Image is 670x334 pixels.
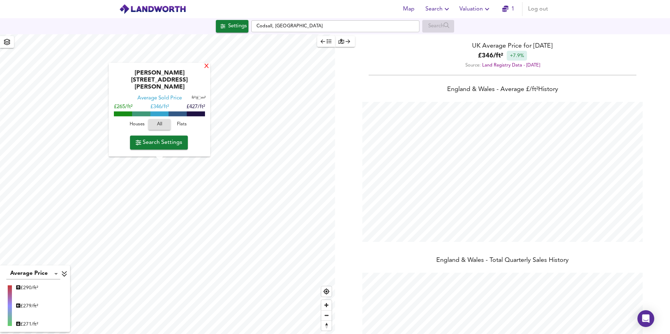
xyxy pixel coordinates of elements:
[216,20,248,33] button: Settings
[186,105,205,110] span: £427/ft²
[16,284,38,291] div: £ 290/ft²
[423,2,454,16] button: Search
[457,2,494,16] button: Valuation
[335,85,670,95] div: England & Wales - Average £/ ft² History
[16,302,38,309] div: £ 279/ft²
[171,119,193,130] button: Flats
[172,121,191,129] span: Flats
[525,2,551,16] button: Log out
[422,20,454,33] div: Enable a Source before running a Search
[201,96,206,100] span: m²
[192,96,196,100] span: ft²
[507,51,527,61] div: +7.9%
[204,63,210,70] div: X
[335,61,670,70] div: Source:
[321,320,331,330] button: Reset bearing to north
[528,4,548,14] span: Log out
[335,256,670,266] div: England & Wales - Total Quarterly Sales History
[112,70,207,95] div: [PERSON_NAME][STREET_ADDRESS][PERSON_NAME]
[321,310,331,320] button: Zoom out
[478,51,503,61] b: £ 346 / ft²
[216,20,248,33] div: Click to configure Search Settings
[637,310,654,327] div: Open Intercom Messenger
[228,22,247,31] div: Settings
[400,4,417,14] span: Map
[497,2,519,16] button: 1
[502,4,514,14] a: 1
[321,300,331,310] button: Zoom in
[16,321,38,328] div: £ 271/ft²
[114,105,132,110] span: £265/ft²
[482,63,540,68] a: Land Registry Data - [DATE]
[321,286,331,297] button: Find my location
[126,119,148,130] button: Houses
[397,2,420,16] button: Map
[251,20,419,32] input: Enter a location...
[152,121,167,129] span: All
[335,41,670,51] div: UK Average Price for [DATE]
[130,135,188,149] button: Search Settings
[128,121,146,129] span: Houses
[119,4,186,14] img: logo
[6,268,60,279] div: Average Price
[136,138,182,147] span: Search Settings
[425,4,451,14] span: Search
[150,105,169,110] span: £ 346/ft²
[137,95,182,102] div: Average Sold Price
[459,4,491,14] span: Valuation
[148,119,171,130] button: All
